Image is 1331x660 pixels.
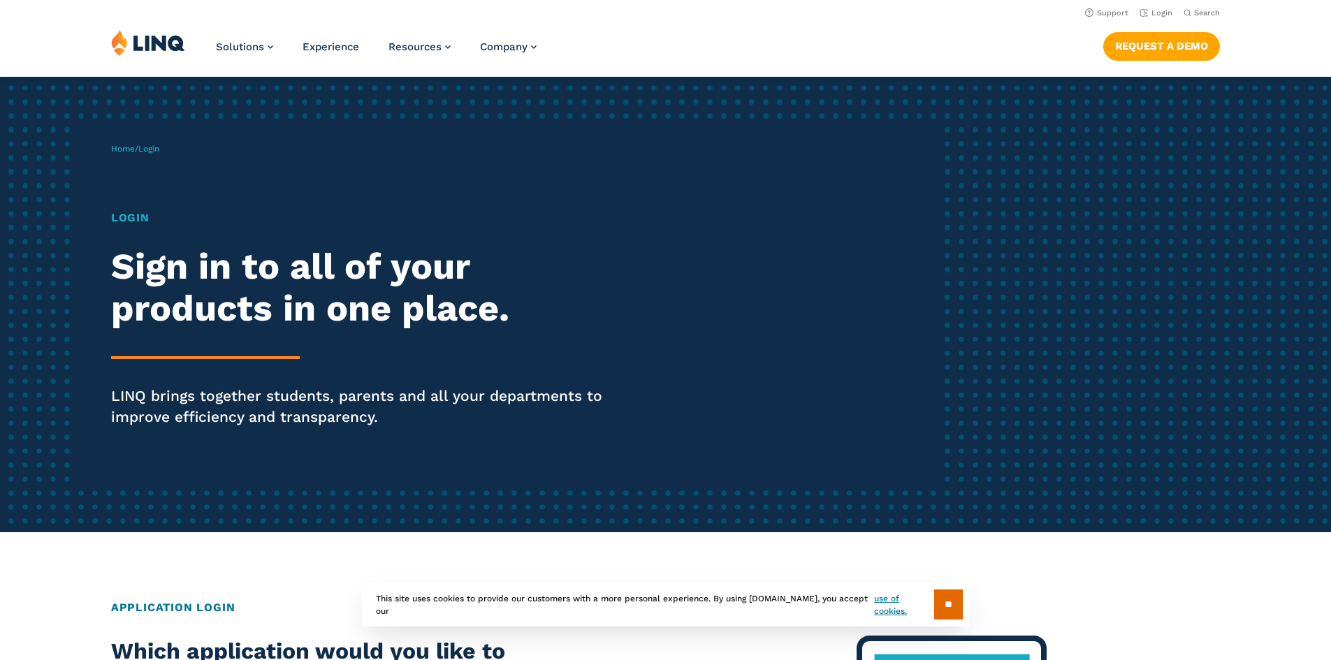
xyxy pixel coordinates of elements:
a: Support [1085,8,1128,17]
a: Solutions [216,41,273,53]
button: Open Search Bar [1184,8,1220,18]
nav: Primary Navigation [216,29,537,75]
a: Resources [388,41,451,53]
a: Company [480,41,537,53]
span: / [111,144,159,154]
h1: Login [111,210,624,226]
a: Experience [303,41,359,53]
span: Search [1194,8,1220,17]
nav: Button Navigation [1103,29,1220,60]
span: Solutions [216,41,264,53]
span: Login [138,144,159,154]
h2: Application Login [111,599,1220,616]
div: This site uses cookies to provide our customers with a more personal experience. By using [DOMAIN... [362,582,970,626]
img: LINQ | K‑12 Software [111,29,185,56]
a: Login [1140,8,1172,17]
a: Request a Demo [1103,32,1220,60]
p: LINQ brings together students, parents and all your departments to improve efficiency and transpa... [111,386,624,427]
span: Company [480,41,528,53]
h2: Sign in to all of your products in one place. [111,246,624,330]
a: Home [111,144,135,154]
span: Resources [388,41,442,53]
a: use of cookies. [874,592,933,617]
